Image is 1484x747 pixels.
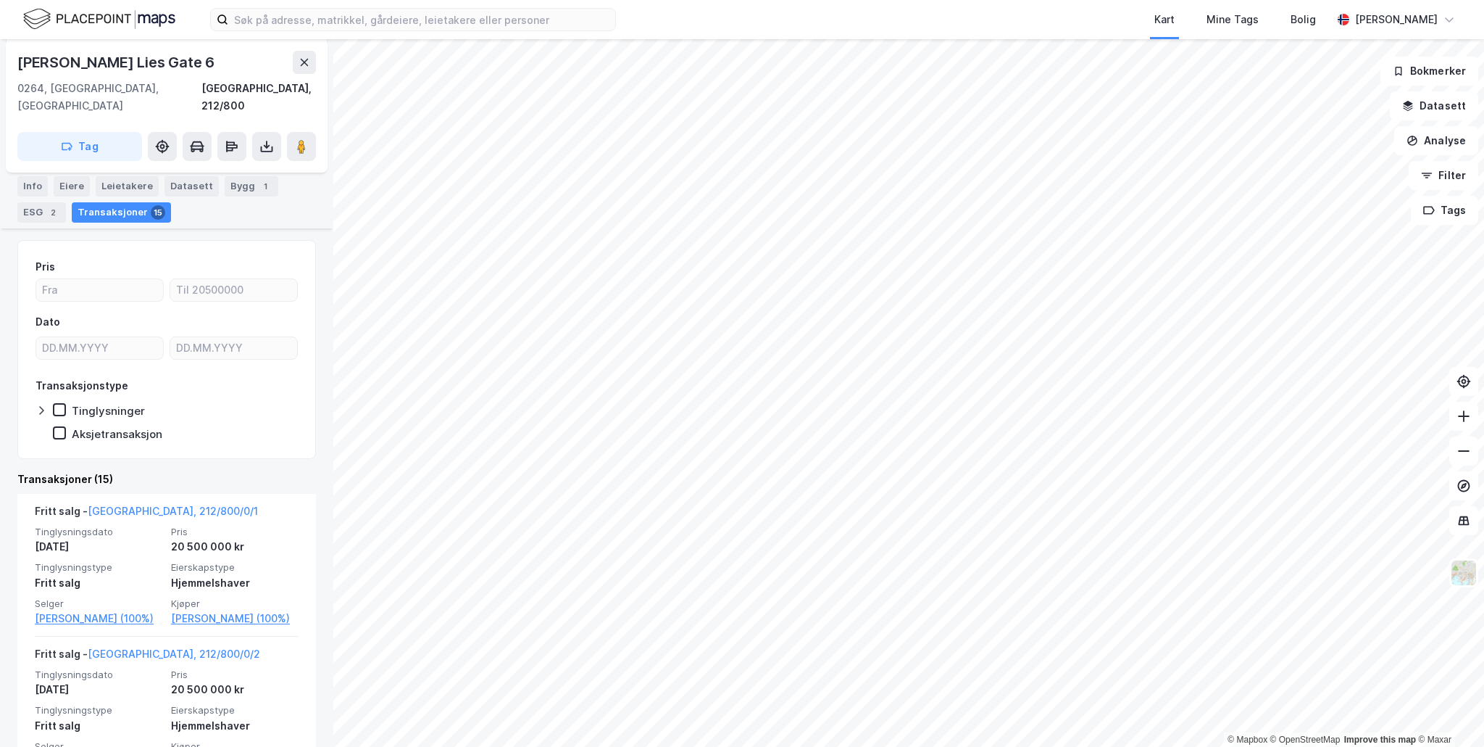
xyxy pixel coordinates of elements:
[171,598,299,610] span: Kjøper
[35,717,162,735] div: Fritt salg
[17,51,217,74] div: [PERSON_NAME] Lies Gate 6
[171,526,299,538] span: Pris
[171,561,299,574] span: Eierskapstype
[170,337,297,359] input: DD.MM.YYYY
[36,377,128,395] div: Transaksjonstype
[17,80,201,115] div: 0264, [GEOGRAPHIC_DATA], [GEOGRAPHIC_DATA]
[35,704,162,717] span: Tinglysningstype
[171,717,299,735] div: Hjemmelshaver
[1412,677,1484,747] div: Kontrollprogram for chat
[1227,735,1267,745] a: Mapbox
[1291,11,1316,28] div: Bolig
[72,404,145,418] div: Tinglysninger
[54,176,90,197] div: Eiere
[35,681,162,698] div: [DATE]
[72,427,162,441] div: Aksjetransaksjon
[171,681,299,698] div: 20 500 000 kr
[88,648,260,660] a: [GEOGRAPHIC_DATA], 212/800/0/2
[1412,677,1484,747] iframe: Chat Widget
[36,337,163,359] input: DD.MM.YYYY
[23,7,175,32] img: logo.f888ab2527a4732fd821a326f86c7f29.svg
[35,503,258,526] div: Fritt salg -
[17,176,48,197] div: Info
[35,645,260,669] div: Fritt salg -
[1409,161,1478,190] button: Filter
[17,471,316,488] div: Transaksjoner (15)
[36,279,163,301] input: Fra
[171,610,299,627] a: [PERSON_NAME] (100%)
[170,279,297,301] input: Til 20500000
[1206,11,1259,28] div: Mine Tags
[35,669,162,681] span: Tinglysningsdato
[35,598,162,610] span: Selger
[36,258,55,276] div: Pris
[1394,126,1478,155] button: Analyse
[171,669,299,681] span: Pris
[1154,11,1175,28] div: Kart
[151,205,165,220] div: 15
[88,505,258,517] a: [GEOGRAPHIC_DATA], 212/800/0/1
[35,574,162,592] div: Fritt salg
[1411,196,1478,225] button: Tags
[46,205,60,220] div: 2
[171,574,299,592] div: Hjemmelshaver
[171,704,299,717] span: Eierskapstype
[35,538,162,556] div: [DATE]
[35,526,162,538] span: Tinglysningsdato
[17,132,142,161] button: Tag
[35,610,162,627] a: [PERSON_NAME] (100%)
[164,176,219,197] div: Datasett
[171,538,299,556] div: 20 500 000 kr
[1344,735,1416,745] a: Improve this map
[72,202,171,223] div: Transaksjoner
[1270,735,1341,745] a: OpenStreetMap
[225,176,278,197] div: Bygg
[17,202,66,223] div: ESG
[1450,559,1477,587] img: Z
[228,9,615,30] input: Søk på adresse, matrikkel, gårdeiere, leietakere eller personer
[1390,91,1478,120] button: Datasett
[1355,11,1438,28] div: [PERSON_NAME]
[36,313,60,331] div: Dato
[201,80,316,115] div: [GEOGRAPHIC_DATA], 212/800
[35,561,162,574] span: Tinglysningstype
[258,179,272,194] div: 1
[96,176,159,197] div: Leietakere
[1380,57,1478,86] button: Bokmerker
